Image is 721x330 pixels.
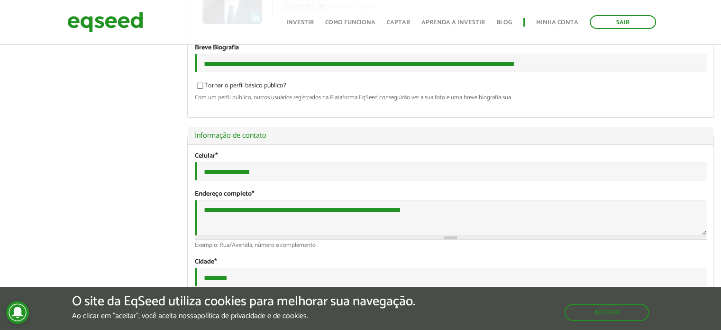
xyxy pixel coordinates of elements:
span: Este campo é obrigatório. [214,256,217,267]
a: Informação de contato [195,132,706,140]
label: Endereço completo [195,191,254,198]
input: Tornar o perfil básico público? [192,83,209,89]
a: Aprenda a investir [421,19,485,26]
label: Cidade [195,259,217,265]
a: Blog [496,19,512,26]
label: Celular [195,153,218,160]
span: Este campo é obrigatório. [215,151,218,161]
label: Breve Biografia [195,45,239,51]
a: Captar [387,19,410,26]
div: Exemplo: Rua/Avenida, número e complemento [195,242,706,248]
p: Ao clicar em "aceitar", você aceita nossa . [72,311,415,321]
span: Este campo é obrigatório. [252,189,254,199]
h5: O site da EqSeed utiliza cookies para melhorar sua navegação. [72,294,415,309]
div: Com um perfil público, outros usuários registrados na Plataforma EqSeed conseguirão ver a sua fot... [195,94,706,101]
a: Sair [590,15,656,29]
button: Aceitar [565,304,649,321]
a: política de privacidade e de cookies [197,312,307,320]
a: Investir [286,19,314,26]
a: Minha conta [536,19,578,26]
img: EqSeed [67,9,143,35]
a: Como funciona [325,19,375,26]
label: Tornar o perfil básico público? [195,83,286,92]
